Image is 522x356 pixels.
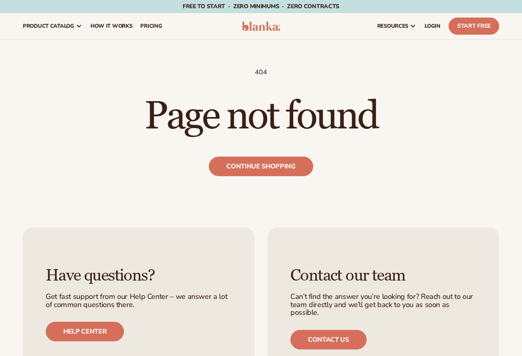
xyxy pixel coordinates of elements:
a: LOGIN [420,13,445,39]
span: pricing [140,23,162,29]
img: logo [242,21,280,31]
a: product catalog [19,13,86,39]
a: Contact us [290,330,367,349]
p: 404 [23,68,499,77]
h1: Page not found [23,97,499,136]
span: product catalog [23,23,74,29]
a: How It Works [86,13,137,39]
p: Can’t find the answer you’re looking for? Reach out to our team directly and we’ll get back to yo... [290,293,476,317]
span: LOGIN [425,23,440,29]
a: Start Free [449,18,499,35]
h3: Have questions? [46,267,232,285]
a: Help center [46,322,124,341]
span: resources [377,23,408,29]
span: Free to start · ZERO minimums · ZERO contracts [183,2,339,10]
h3: Contact our team [290,267,476,285]
a: pricing [136,13,166,39]
span: How It Works [91,23,133,29]
a: resources [373,13,420,39]
p: Get fast support from our Help Center – we answer a lot of common questions there. [46,293,232,309]
a: Continue shopping [209,157,313,176]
